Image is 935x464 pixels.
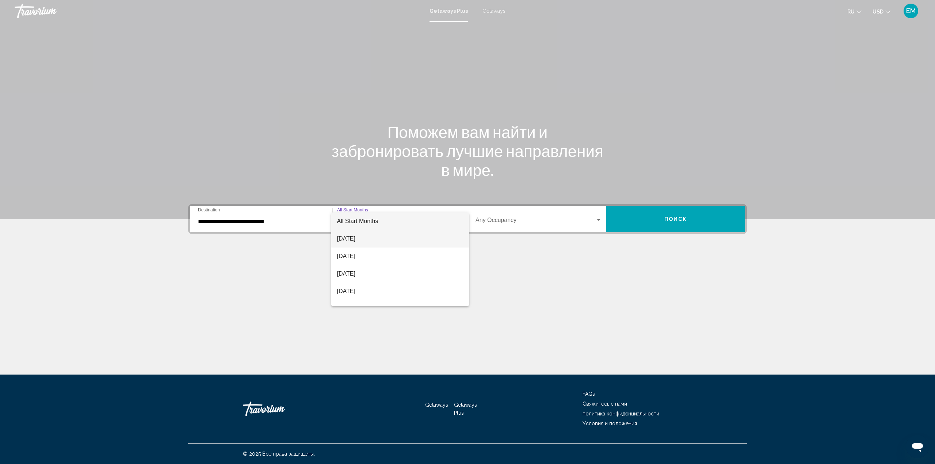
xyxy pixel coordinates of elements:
[337,265,463,283] span: [DATE]
[337,248,463,265] span: [DATE]
[337,218,378,224] span: All Start Months
[906,435,929,458] iframe: Button to launch messaging window
[337,283,463,300] span: [DATE]
[337,300,463,318] span: [DATE]
[337,230,463,248] span: [DATE]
